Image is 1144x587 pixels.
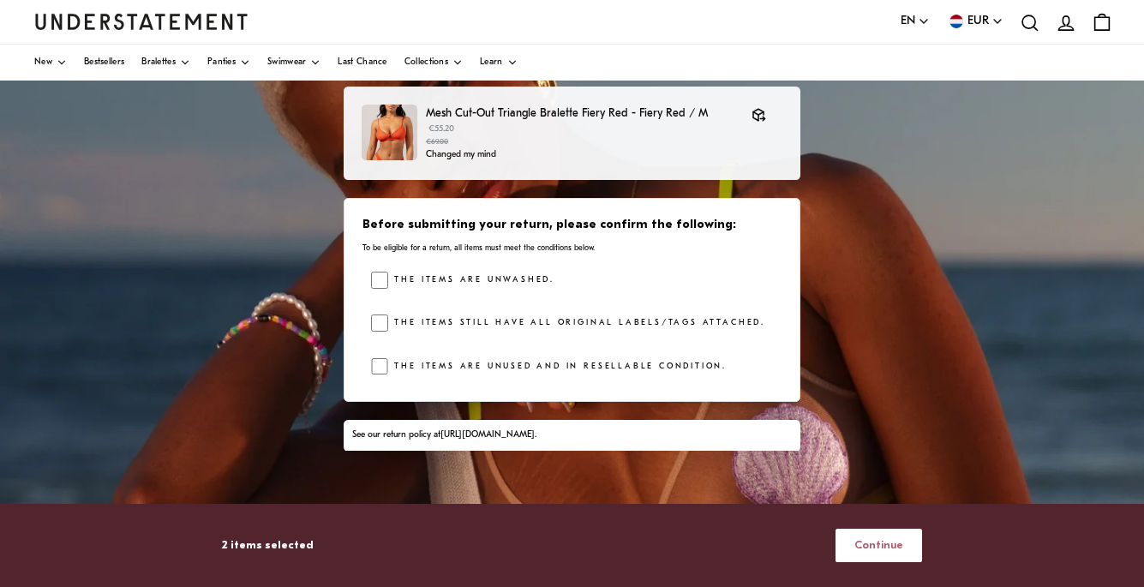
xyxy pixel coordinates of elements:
span: Learn [480,58,503,67]
p: Mesh Cut-Out Triangle Bralette Fiery Red - Fiery Red / M [426,105,734,123]
span: Last Chance [338,58,386,67]
a: Bestsellers [84,45,124,81]
label: The items are unused and in resellable condition. [388,358,727,375]
label: The items are unwashed. [388,272,554,289]
label: The items still have all original labels/tags attached. [388,314,765,332]
span: Collections [404,58,448,67]
span: Panties [207,58,236,67]
a: Last Chance [338,45,386,81]
a: Collections [404,45,463,81]
h3: Before submitting your return, please confirm the following: [362,217,782,234]
span: Swimwear [267,58,306,67]
span: EN [901,12,915,31]
strike: €69.00 [426,138,448,146]
a: Bralettes [141,45,190,81]
p: To be eligible for a return, all items must meet the conditions below. [362,243,782,254]
span: EUR [967,12,989,31]
a: [URL][DOMAIN_NAME] [440,430,535,440]
a: Understatement Homepage [34,14,249,29]
span: New [34,58,52,67]
p: Changed my mind [426,148,734,162]
div: See our return policy at . [352,428,791,442]
a: Panties [207,45,250,81]
a: Swimwear [267,45,320,81]
button: EN [901,12,930,31]
span: Bestsellers [84,58,124,67]
button: EUR [947,12,1003,31]
a: Learn [480,45,518,81]
p: €55.20 [426,123,734,148]
img: FIRE-BRA-016-M-fiery-red_2_97df9170-b1a3-444f-8071-1d0ba5191e85.jpg [362,105,417,160]
a: New [34,45,67,81]
span: Bralettes [141,58,176,67]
